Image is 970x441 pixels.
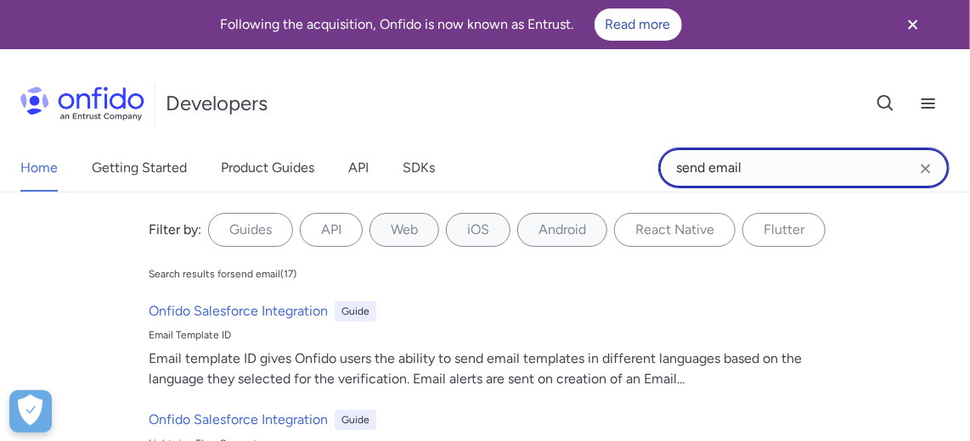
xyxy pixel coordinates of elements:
[9,390,52,433] div: Preferencias de cookies
[9,390,52,433] button: Abrir preferencias
[208,213,293,247] label: Guides
[916,159,936,179] svg: Clear search field button
[614,213,736,247] label: React Native
[882,3,945,46] button: Close banner
[907,82,950,125] button: Open navigation menu button
[517,213,607,247] label: Android
[166,90,268,117] h1: Developers
[403,144,435,192] a: SDKs
[20,144,58,192] a: Home
[865,82,907,125] button: Open search button
[149,349,835,389] div: Email template ID gives Onfido users the ability to send email templates in different languages b...
[335,410,376,430] div: Guide
[876,93,896,114] svg: Open search button
[918,93,939,114] svg: Open navigation menu button
[903,14,923,35] svg: Close banner
[149,328,835,342] div: Email Template ID
[595,8,682,41] a: Read more
[446,213,510,247] label: iOS
[142,294,842,396] a: Onfido Salesforce IntegrationGuideEmail Template IDEmail template ID gives Onfido users the abili...
[221,144,314,192] a: Product Guides
[92,144,187,192] a: Getting Started
[149,267,296,281] div: Search results for send email ( 17 )
[149,220,201,240] div: Filter by:
[149,410,328,430] h6: Onfido Salesforce Integration
[369,213,439,247] label: Web
[335,301,376,321] div: Guide
[149,301,328,321] h6: Onfido Salesforce Integration
[348,144,369,192] a: API
[20,87,144,120] img: Onfido Logo
[658,148,950,188] input: Onfido search input field
[300,213,363,247] label: API
[20,8,882,41] div: Following the acquisition, Onfido is now known as Entrust.
[742,213,826,247] label: Flutter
